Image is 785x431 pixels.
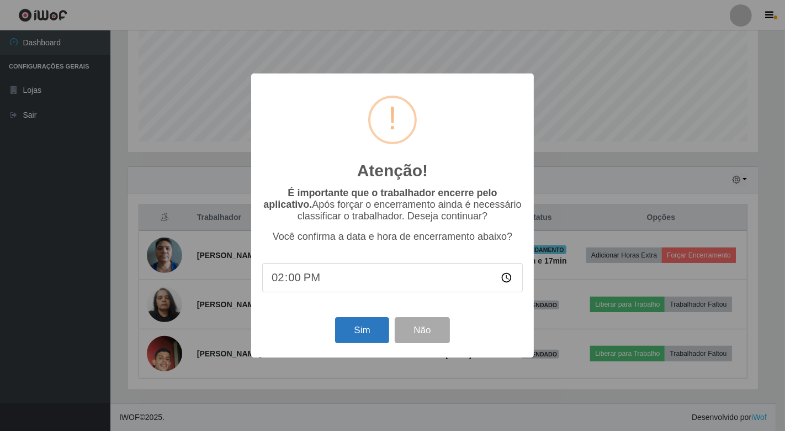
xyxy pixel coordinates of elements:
[262,231,523,243] p: Você confirma a data e hora de encerramento abaixo?
[262,187,523,222] p: Após forçar o encerramento ainda é necessário classificar o trabalhador. Deseja continuar?
[263,187,497,210] b: É importante que o trabalhador encerre pelo aplicativo.
[395,317,449,343] button: Não
[357,161,428,181] h2: Atenção!
[335,317,389,343] button: Sim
